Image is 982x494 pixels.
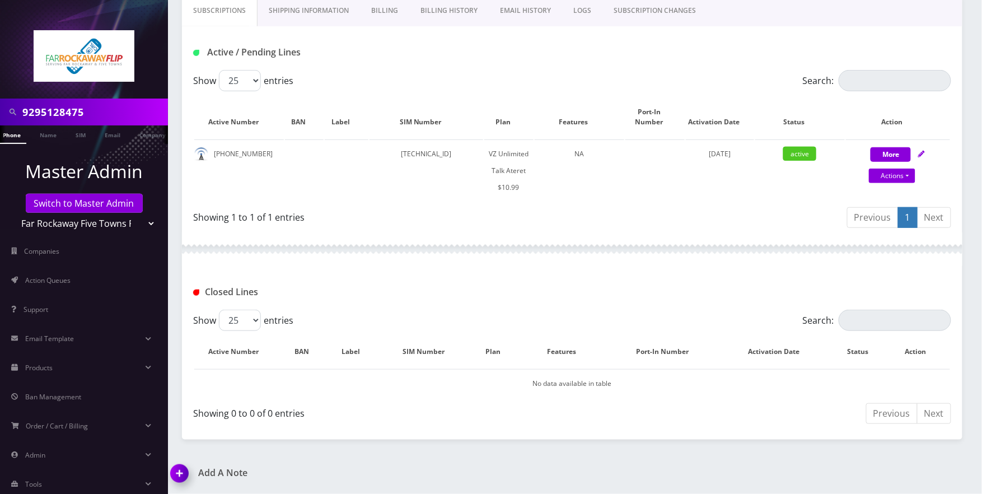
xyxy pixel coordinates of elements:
[34,30,134,82] img: Far Rockaway Five Towns Flip
[871,147,911,162] button: More
[22,101,165,123] input: Search in Company
[522,335,612,368] th: Features: activate to sort column ascending
[194,335,284,368] th: Active Number: activate to sort column descending
[193,50,199,56] img: Active / Pending Lines
[25,363,53,372] span: Products
[25,479,42,489] span: Tools
[846,96,950,138] th: Action: activate to sort column ascending
[917,403,951,424] a: Next
[171,468,564,478] a: Add A Note
[898,207,918,228] a: 1
[24,305,48,314] span: Support
[70,125,91,143] a: SIM
[535,96,624,138] th: Features: activate to sort column ascending
[34,125,62,143] a: Name
[325,96,368,138] th: Label: activate to sort column ascending
[193,287,434,297] h1: Closed Lines
[193,206,564,224] div: Showing 1 to 1 of 1 entries
[755,96,845,138] th: Status: activate to sort column ascending
[285,96,324,138] th: BAN: activate to sort column ascending
[917,207,951,228] a: Next
[25,392,81,402] span: Ban Management
[194,139,284,202] td: [PHONE_NUMBER]
[484,139,534,202] td: VZ Unlimited Talk Ateret $10.99
[383,335,475,368] th: SIM Number: activate to sort column ascending
[25,246,60,256] span: Companies
[686,96,754,138] th: Activation Date: activate to sort column ascending
[194,369,950,398] td: No data available in table
[370,96,483,138] th: SIM Number: activate to sort column ascending
[484,96,534,138] th: Plan: activate to sort column ascending
[370,139,483,202] td: [TECHNICAL_ID]
[25,334,74,343] span: Email Template
[847,207,899,228] a: Previous
[625,96,685,138] th: Port-In Number: activate to sort column ascending
[99,125,126,143] a: Email
[803,310,951,331] label: Search:
[535,139,624,202] td: NA
[25,276,71,285] span: Action Queues
[893,335,950,368] th: Action : activate to sort column ascending
[26,194,143,213] a: Switch to Master Admin
[193,310,293,331] label: Show entries
[725,335,835,368] th: Activation Date: activate to sort column ascending
[869,169,915,183] a: Actions
[193,290,199,296] img: Closed Lines
[219,70,261,91] select: Showentries
[134,125,171,143] a: Company
[839,70,951,91] input: Search:
[331,335,382,368] th: Label: activate to sort column ascending
[866,403,918,424] a: Previous
[835,335,891,368] th: Status: activate to sort column ascending
[194,147,208,161] img: default.png
[193,47,434,58] h1: Active / Pending Lines
[193,402,564,420] div: Showing 0 to 0 of 0 entries
[803,70,951,91] label: Search:
[26,421,88,431] span: Order / Cart / Billing
[839,310,951,331] input: Search:
[193,70,293,91] label: Show entries
[194,96,284,138] th: Active Number: activate to sort column ascending
[613,335,724,368] th: Port-In Number: activate to sort column ascending
[285,335,330,368] th: BAN: activate to sort column ascending
[476,335,522,368] th: Plan: activate to sort column ascending
[709,149,731,159] span: [DATE]
[25,450,45,460] span: Admin
[219,310,261,331] select: Showentries
[783,147,816,161] span: active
